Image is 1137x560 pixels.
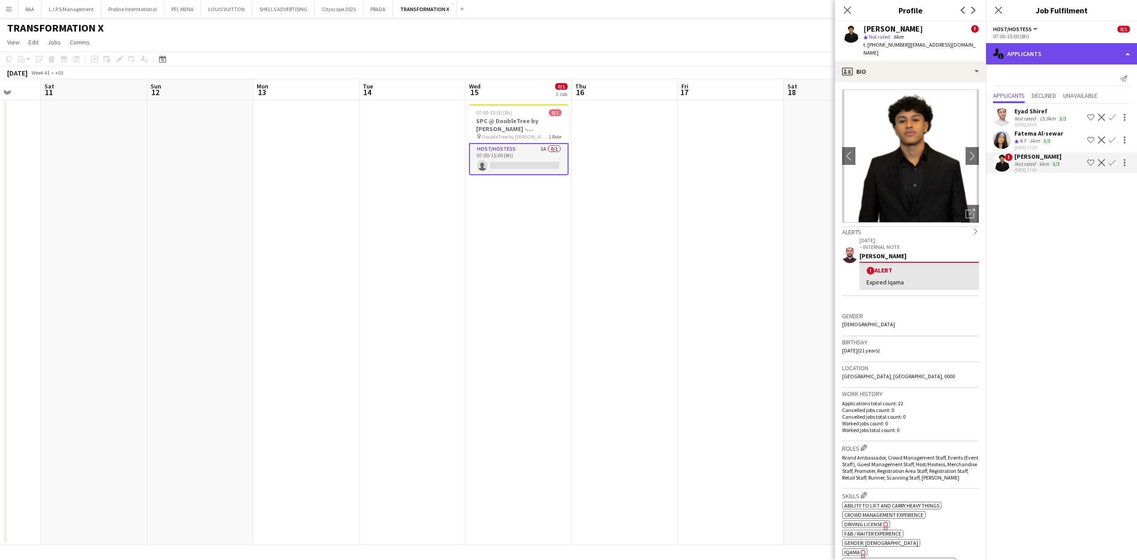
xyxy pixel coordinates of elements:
[842,338,979,346] h3: Birthday
[844,502,939,509] span: Ability to lift and carry heavy things
[257,82,268,90] span: Mon
[468,87,481,97] span: 15
[842,312,979,320] h3: Gender
[1038,160,1051,167] div: 6km
[315,0,363,18] button: Cityscape 2025
[1014,160,1038,167] div: Not rated
[1032,92,1056,99] span: Declined
[574,87,586,97] span: 16
[25,36,42,48] a: Edit
[469,117,568,133] h3: SPC @ DoubleTree by [PERSON_NAME] - [GEOGRAPHIC_DATA]
[842,347,880,354] span: [DATE] (21 years)
[1117,26,1130,32] span: 0/1
[48,38,61,46] span: Jobs
[1043,137,1050,144] app-skills-label: 3/3
[867,278,972,286] div: Expired Iqama
[971,25,979,33] span: !
[681,82,688,90] span: Fri
[844,549,860,556] span: IQAMA
[1028,137,1042,145] div: 6km
[842,373,955,380] span: [GEOGRAPHIC_DATA], [GEOGRAPHIC_DATA], 0000
[255,87,268,97] span: 13
[867,266,972,275] div: Alert
[842,413,979,420] p: Cancelled jobs total count: 0
[993,33,1130,40] div: 07:00-15:00 (8h)
[469,82,481,90] span: Wed
[7,68,28,77] div: [DATE]
[469,143,568,175] app-card-role: Host/Hostess3A0/107:00-15:00 (8h)
[842,443,979,452] h3: Roles
[1014,129,1063,137] div: Fatema Al-sewar
[787,82,797,90] span: Sat
[393,0,457,18] button: TRANSFORMATION X
[44,82,54,90] span: Sat
[55,69,64,76] div: +03
[44,36,64,48] a: Jobs
[863,41,910,48] span: t. [PHONE_NUMBER]
[149,87,161,97] span: 12
[555,83,568,90] span: 0/1
[844,540,918,546] span: Gender: [DEMOGRAPHIC_DATA]
[986,4,1137,16] h3: Job Fulfilment
[1014,152,1061,160] div: [PERSON_NAME]
[1014,145,1063,151] div: [DATE] 17:35
[835,61,986,82] div: Bio
[842,321,895,328] span: [DEMOGRAPHIC_DATA]
[28,38,39,46] span: Edit
[786,87,797,97] span: 18
[842,491,979,500] h3: Skills
[993,26,1039,32] button: Host/Hostess
[18,0,42,18] button: RAA
[993,92,1025,99] span: Applicants
[993,26,1032,32] span: Host/Hostess
[7,21,104,35] h1: TRANSFORMATION X
[201,0,252,18] button: LOUIS VUITTON
[842,407,979,413] p: Cancelled jobs count: 0
[844,530,901,537] span: F&B / Waiter experience
[556,91,567,97] div: 1 Job
[859,244,979,250] p: – INTERNAL NOTE
[476,109,512,116] span: 07:00-15:00 (8h)
[1014,167,1061,173] div: [DATE] 17:43
[482,133,549,140] span: DoubleTree by [PERSON_NAME][GEOGRAPHIC_DATA]
[842,364,979,372] h3: Location
[1053,160,1060,167] app-skills-label: 3/3
[362,87,373,97] span: 14
[1059,115,1066,122] app-skills-label: 3/3
[66,36,93,48] a: Comms
[842,226,979,236] div: Alerts
[842,420,979,427] p: Worked jobs count: 0
[961,205,979,223] div: Open photos pop-in
[1005,153,1013,161] span: !
[842,89,979,223] img: Crew avatar or photo
[863,25,923,33] div: [PERSON_NAME]
[1038,115,1057,122] div: 15.9km
[42,0,101,18] button: L.I.P.S Management
[986,43,1137,64] div: Applicants
[892,33,905,40] span: 6km
[70,38,90,46] span: Comms
[549,109,561,116] span: 0/1
[7,38,20,46] span: View
[869,33,890,40] span: Not rated
[1014,107,1068,115] div: Eyad Shiref
[575,82,586,90] span: Thu
[151,82,161,90] span: Sun
[1014,115,1038,122] div: Not rated
[680,87,688,97] span: 17
[1014,122,1068,128] div: [DATE] 14:05
[842,427,979,433] p: Worked jobs total count: 0
[867,267,875,275] span: !
[835,4,986,16] h3: Profile
[842,454,978,481] span: Brand Ambassador, Crowd Management Staff, Events (Event Staff), Guest Management Staff, Host/Host...
[29,69,52,76] span: Week 41
[859,237,979,244] p: [DATE]
[4,36,23,48] a: View
[363,82,373,90] span: Tue
[844,512,923,518] span: Crowd management experience
[1020,137,1026,144] span: 4.7
[469,104,568,175] app-job-card: 07:00-15:00 (8h)0/1SPC @ DoubleTree by [PERSON_NAME] - [GEOGRAPHIC_DATA] DoubleTree by [PERSON_NA...
[164,0,201,18] button: PFL MENA
[1063,92,1097,99] span: Unavailable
